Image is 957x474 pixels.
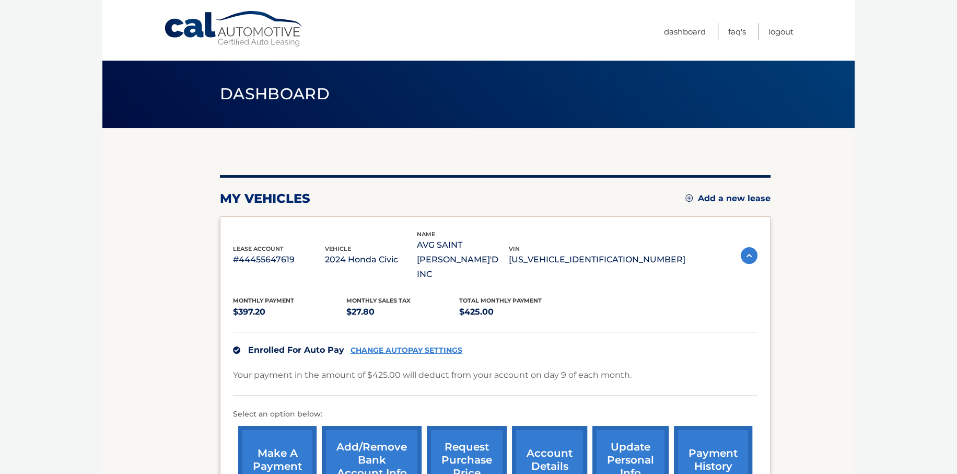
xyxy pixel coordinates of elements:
[233,305,346,319] p: $397.20
[233,297,294,304] span: Monthly Payment
[459,297,542,304] span: Total Monthly Payment
[346,297,411,304] span: Monthly sales Tax
[685,193,771,204] a: Add a new lease
[417,230,435,238] span: name
[351,346,462,355] a: CHANGE AUTOPAY SETTINGS
[728,23,746,40] a: FAQ's
[325,245,351,252] span: vehicle
[509,252,685,267] p: [US_VEHICLE_IDENTIFICATION_NUMBER]
[664,23,706,40] a: Dashboard
[233,245,284,252] span: lease account
[768,23,793,40] a: Logout
[220,84,330,103] span: Dashboard
[248,345,344,355] span: Enrolled For Auto Pay
[233,252,325,267] p: #44455647619
[233,408,757,421] p: Select an option below:
[233,368,632,383] p: Your payment in the amount of $425.00 will deduct from your account on day 9 of each month.
[346,305,460,319] p: $27.80
[685,194,693,202] img: add.svg
[459,305,573,319] p: $425.00
[220,191,310,206] h2: my vehicles
[509,245,520,252] span: vin
[417,238,509,282] p: AVG SAINT [PERSON_NAME]'D INC
[741,247,757,264] img: accordion-active.svg
[233,346,240,354] img: check.svg
[325,252,417,267] p: 2024 Honda Civic
[164,10,305,48] a: Cal Automotive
